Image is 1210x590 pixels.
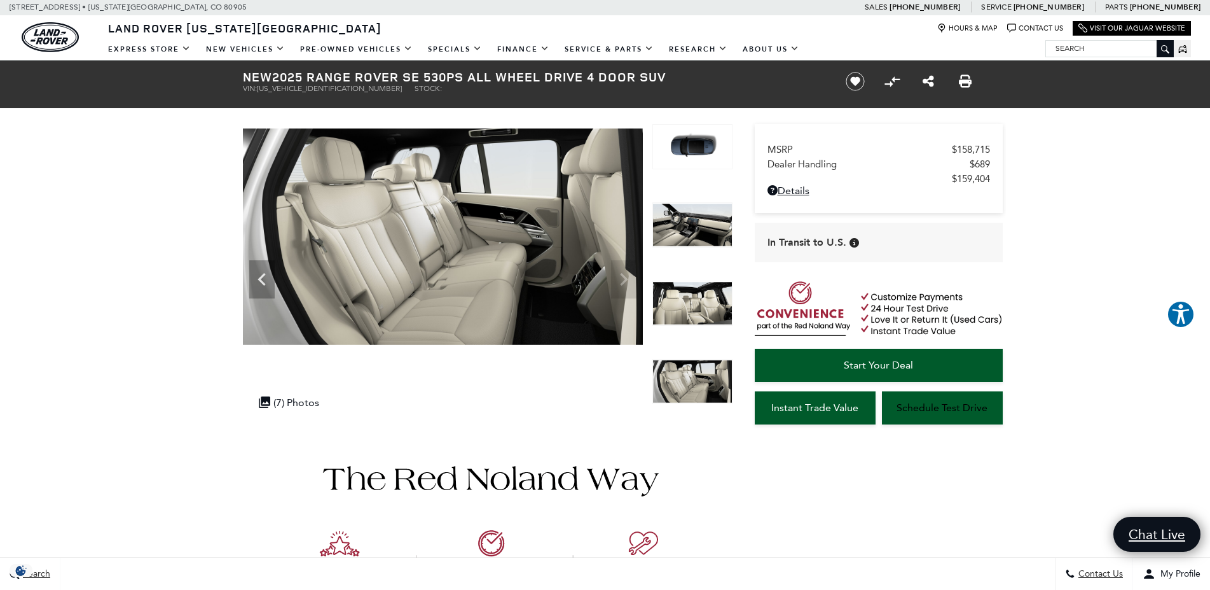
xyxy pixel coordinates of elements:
a: [STREET_ADDRESS] • [US_STATE][GEOGRAPHIC_DATA], CO 80905 [10,3,247,11]
span: Land Rover [US_STATE][GEOGRAPHIC_DATA] [108,20,382,36]
a: Chat Live [1113,517,1200,552]
img: Opt-Out Icon [6,564,36,577]
button: Compare Vehicle [883,72,902,91]
div: Vehicle has shipped from factory of origin. Estimated time of delivery to Retailer is on average ... [849,238,859,248]
a: Pre-Owned Vehicles [292,38,420,60]
a: Share this New 2025 Range Rover SE 530PS All Wheel Drive 4 Door SUV [923,74,934,89]
a: Contact Us [1007,24,1063,33]
img: New 2025 Constellation Blue in Gloss Finish LAND ROVER SE 530PS image 5 [652,202,732,248]
img: New 2025 Constellation Blue in Gloss Finish LAND ROVER SE 530PS image 6 [652,281,732,327]
strong: New [243,68,272,85]
a: Specials [420,38,490,60]
a: [PHONE_NUMBER] [1014,2,1084,12]
span: VIN: [243,84,257,93]
span: In Transit to U.S. [767,235,846,249]
a: land-rover [22,22,79,52]
button: Save vehicle [841,71,869,92]
button: Explore your accessibility options [1167,300,1195,328]
img: Land Rover [22,22,79,52]
span: [US_VEHICLE_IDENTIFICATION_NUMBER] [257,84,402,93]
a: About Us [735,38,807,60]
span: $158,715 [952,144,990,155]
span: Instant Trade Value [771,402,858,414]
span: Parts [1105,3,1128,11]
a: EXPRESS STORE [100,38,198,60]
span: My Profile [1155,569,1200,580]
aside: Accessibility Help Desk [1167,300,1195,331]
a: Research [661,38,735,60]
span: Service [981,3,1011,11]
a: Instant Trade Value [755,391,876,425]
span: $159,404 [952,173,990,185]
div: (7) Photos [252,390,326,415]
span: Sales [865,3,888,11]
a: Hours & Map [937,24,998,33]
a: Print this New 2025 Range Rover SE 530PS All Wheel Drive 4 Door SUV [959,74,972,89]
img: New 2025 Constellation Blue in Gloss Finish LAND ROVER SE 530PS image 4 [652,124,732,170]
a: Start Your Deal [755,349,1003,382]
span: MSRP [767,144,952,155]
input: Search [1046,41,1173,56]
img: New 2025 Constellation Blue in Gloss Finish LAND ROVER SE 530PS image 7 [243,124,643,349]
nav: Main Navigation [100,38,807,60]
a: [PHONE_NUMBER] [890,2,960,12]
a: Land Rover [US_STATE][GEOGRAPHIC_DATA] [100,20,389,36]
a: Finance [490,38,557,60]
span: $689 [970,158,990,170]
span: Chat Live [1122,526,1192,543]
h1: 2025 Range Rover SE 530PS All Wheel Drive 4 Door SUV [243,70,825,84]
a: Visit Our Jaguar Website [1078,24,1185,33]
a: Details [767,185,990,197]
a: MSRP $158,715 [767,144,990,155]
div: Previous [249,260,275,299]
img: New 2025 Constellation Blue in Gloss Finish LAND ROVER SE 530PS image 7 [652,359,732,405]
span: Schedule Test Drive [897,402,987,414]
span: Dealer Handling [767,158,970,170]
a: Dealer Handling $689 [767,158,990,170]
span: Contact Us [1075,569,1123,580]
a: New Vehicles [198,38,292,60]
a: $159,404 [767,173,990,185]
section: Click to Open Cookie Consent Modal [6,564,36,577]
a: Schedule Test Drive [882,391,1003,425]
span: Start Your Deal [844,359,913,371]
span: Stock: [415,84,442,93]
a: [PHONE_NUMBER] [1130,2,1200,12]
a: Service & Parts [557,38,661,60]
button: Open user profile menu [1133,558,1210,590]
